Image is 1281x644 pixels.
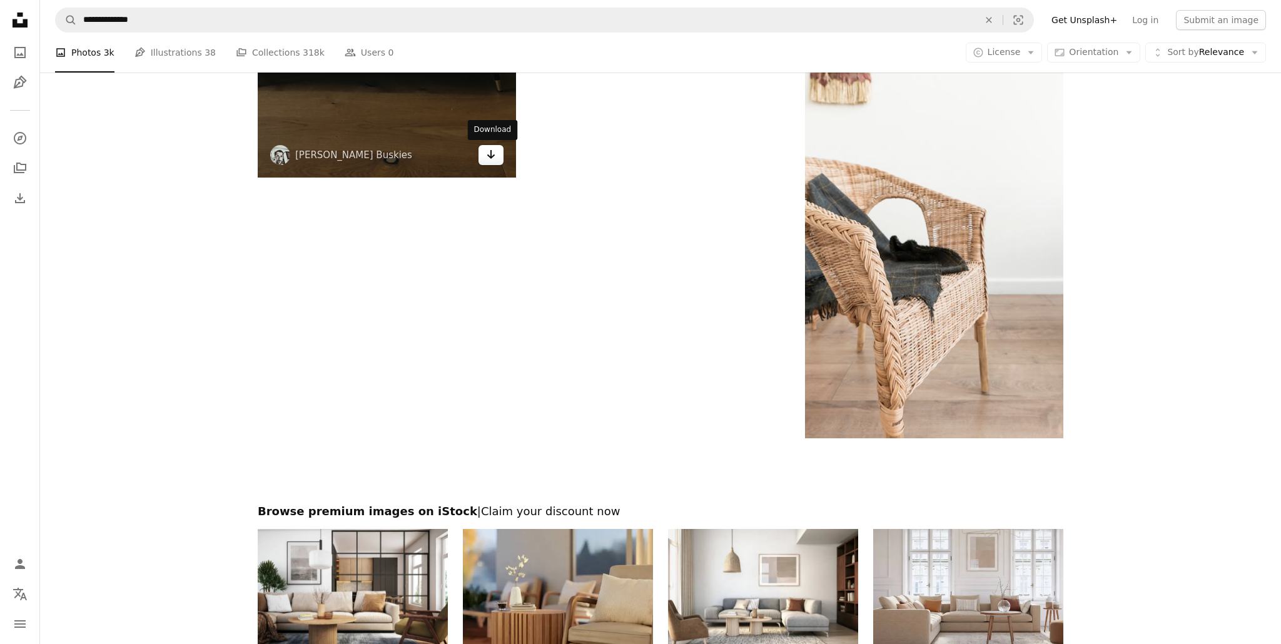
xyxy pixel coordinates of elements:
[8,40,33,65] a: Photos
[477,505,620,518] span: | Claim your discount now
[1047,43,1140,63] button: Orientation
[1069,47,1118,57] span: Orientation
[205,46,216,59] span: 38
[236,33,325,73] a: Collections 318k
[8,8,33,35] a: Home — Unsplash
[8,581,33,606] button: Language
[1145,43,1266,63] button: Sort byRelevance
[1167,46,1244,59] span: Relevance
[1003,8,1033,32] button: Visual search
[56,8,77,32] button: Search Unsplash
[303,46,325,59] span: 318k
[805,51,1063,438] img: brown wicker chair
[8,70,33,95] a: Illustrations
[1125,10,1166,30] a: Log in
[8,186,33,211] a: Download History
[975,8,1003,32] button: Clear
[805,239,1063,250] a: brown wicker chair
[295,149,412,161] a: [PERSON_NAME] Buskies
[8,611,33,636] button: Menu
[988,47,1021,57] span: License
[8,551,33,576] a: Log in / Sign up
[8,126,33,151] a: Explore
[468,120,518,140] div: Download
[1176,10,1266,30] button: Submit an image
[345,33,394,73] a: Users 0
[478,145,504,165] a: Download
[8,156,33,181] a: Collections
[270,145,290,165] img: Go to Mattes Buskies's profile
[966,43,1043,63] button: License
[55,8,1034,33] form: Find visuals sitewide
[134,33,216,73] a: Illustrations 38
[258,504,1063,519] h2: Browse premium images on iStock
[1167,47,1198,57] span: Sort by
[388,46,394,59] span: 0
[1044,10,1125,30] a: Get Unsplash+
